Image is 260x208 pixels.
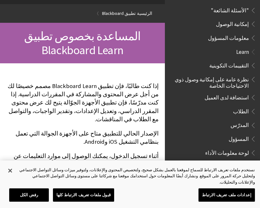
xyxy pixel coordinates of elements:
[231,120,249,129] span: المدرّس
[205,92,249,101] span: استضافة لدى العميل
[205,148,249,156] span: لوحة معلومات الأداء
[233,106,249,115] span: الطلاب
[9,188,49,202] button: رفض الكل
[169,47,256,158] nav: Book outline for Blackboard Learn Help
[18,167,255,186] div: نستخدم ملفات تعريف الارتباط للسماح لموقعنا بالعمل بشكل صحيح، ولتخصيص المحتوى والإعلانات، ولتوفير ...
[24,29,140,57] span: المساعدة بخصوص تطبيق Blackboard Learn
[3,164,17,178] button: إغلاق
[172,74,249,89] span: نظرة عامة على إمكانية وصول ذوي الاحتياجات الخاصة
[198,188,255,202] button: إعدادات ملف تعريف الارتباط
[6,82,159,123] p: إذا كنت طالبًا، فإن تطبيق Blackboard Learn مصمم خصيصًا لك من أجل عرض المحتوى والمشاركة في المقررا...
[211,5,249,14] span: "الأسئلة الشائعة"
[53,188,114,202] button: قبول ملفات تعريف الارتباط كلها
[6,152,159,177] p: أثناء تسجيل الدخول، يمكنك الوصول إلى موارد التعليمات عن طريق تحديد قائمة المزيد، ثم "عن التطبيق" ...
[229,134,249,142] span: المسؤول
[209,60,249,69] span: التقييمات التكوينية
[137,9,152,17] a: الرئيسية
[208,33,249,41] span: معلومات المسؤول
[236,47,249,55] span: Learn
[216,19,249,27] span: إمكانية الوصول
[6,129,159,146] p: الإصدار الحالي للتطبيق متاح على الأجهزة الجوالة التي تعمل بنظامي التشغيل iOS وAndroid.
[102,9,136,17] a: تطبيق Blackboard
